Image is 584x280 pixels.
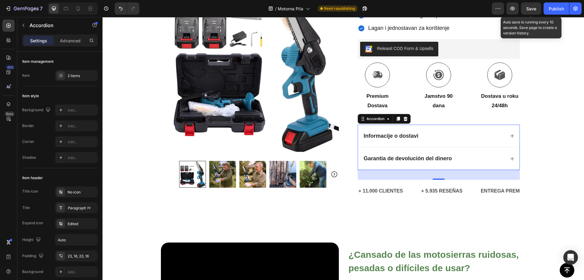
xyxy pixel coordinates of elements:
[262,28,270,36] img: CKKYs5695_ICEAE=.webp
[68,205,96,211] div: Paragraph 1*
[68,108,96,113] div: Add...
[22,59,54,64] div: Item management
[22,93,39,99] div: Item style
[68,269,96,275] div: Add...
[103,17,584,280] iframe: Design area
[324,6,355,11] span: Need republishing
[6,65,15,70] div: 450
[22,155,36,160] div: Shadow
[22,106,52,114] div: Background
[22,175,43,181] div: Item header
[379,76,416,91] strong: Dostava u roku 24/48h
[2,2,45,15] button: 7
[22,139,34,144] div: Corner
[544,2,569,15] button: Publish
[115,2,139,15] div: Undo/Redo
[275,28,331,35] div: Releasit COD Form & Upsells
[68,155,96,161] div: Add...
[68,73,96,79] div: 2 items
[22,252,45,260] div: Padding
[261,138,349,144] strong: Garantía de devolución del dinero
[316,74,356,94] div: Rich Text Editor. Editing area: main
[260,137,350,146] div: Rich Text Editor. Editing area: main
[275,5,276,12] span: /
[30,37,47,44] p: Settings
[263,99,283,105] div: Accordion
[68,253,96,259] div: 23, 16, 23, 16
[260,115,317,123] div: Rich Text Editor. Editing area: main
[377,74,417,94] div: Rich Text Editor. Editing area: main
[22,123,34,129] div: Border
[322,76,350,91] strong: Jamstvo 90 dana
[228,154,235,161] button: Carousel Next Arrow
[30,22,81,29] p: Accordion
[255,74,295,94] div: Rich Text Editor. Editing area: main
[22,73,30,78] div: Item
[549,5,564,12] div: Publish
[246,232,416,256] strong: ¿Cansado de las motosierras ruidosas, pesadas o difíciles de usar?
[266,8,347,14] span: Lagan i jednostavan za korištenje
[55,234,97,245] input: Auto
[563,250,578,265] div: Open Intercom Messenger
[264,76,286,91] strong: premium dostava
[265,6,391,16] div: Rich Text Editor. Editing area: main
[261,116,316,122] strong: Informacije o dostavi
[526,6,536,11] span: Save
[5,112,15,116] div: Beta
[378,170,445,179] p: ENTREGA PREMIUM GRATIS
[278,5,303,12] span: Motorna Pila
[22,236,42,244] div: Height
[256,170,301,179] p: + 11.000 CLIENTES
[22,269,43,275] div: Background
[22,205,30,211] div: Title
[40,5,43,12] p: 7
[319,170,360,179] p: + 5.935 RESEÑAS
[22,189,38,194] div: Title icon
[60,37,81,44] p: Advanced
[258,25,336,39] button: Releasit COD Form & Upsells
[68,190,96,195] div: No icon
[68,221,96,227] div: Edited
[68,139,96,145] div: Add...
[22,220,43,226] div: Expand icon
[68,123,96,129] div: Add...
[521,2,541,15] button: Save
